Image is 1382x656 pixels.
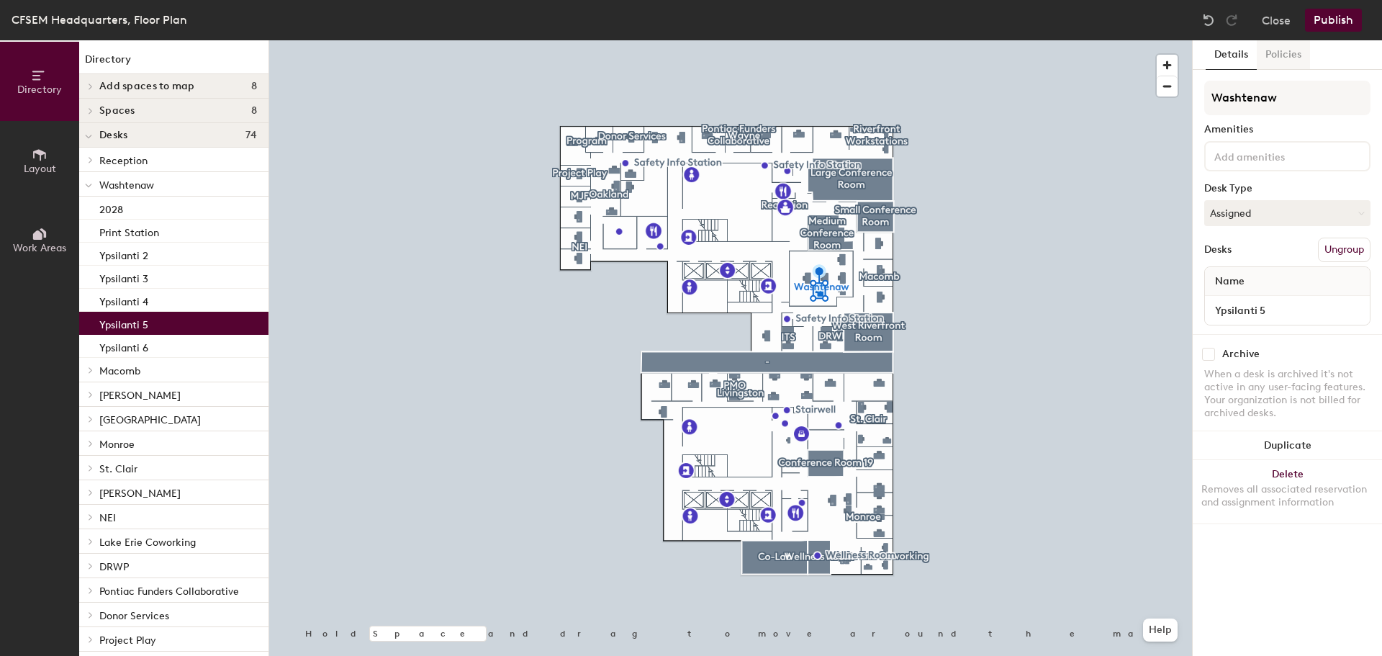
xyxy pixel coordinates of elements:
input: Add amenities [1211,147,1341,164]
span: Reception [99,155,148,167]
span: St. Clair [99,463,137,475]
img: Undo [1201,13,1216,27]
span: Macomb [99,365,140,377]
p: Ypsilanti 5 [99,315,148,331]
button: Publish [1305,9,1362,32]
button: Ungroup [1318,238,1370,262]
span: Lake Erie Coworking [99,536,196,549]
span: 8 [251,81,257,92]
span: Name [1208,269,1252,295]
span: DRWP [99,561,129,573]
h1: Directory [79,52,268,74]
button: Close [1262,9,1291,32]
div: Desks [1204,244,1232,256]
span: NEI [99,512,116,524]
p: Ypsilanti 3 [99,269,148,285]
button: DeleteRemoves all associated reservation and assignment information [1193,460,1382,524]
p: Ypsilanti 2 [99,246,148,262]
p: Print Station [99,223,159,239]
span: [PERSON_NAME] [99,390,181,402]
span: Project Play [99,634,156,647]
span: Washtenaw [99,179,154,192]
span: Pontiac Funders Collaborative [99,585,239,598]
span: Layout [24,163,56,175]
button: Details [1206,40,1257,70]
button: Duplicate [1193,431,1382,460]
div: CFSEM Headquarters, Floor Plan [12,11,187,29]
div: Amenities [1204,124,1370,135]
p: 2028 [99,199,123,216]
span: Work Areas [13,242,66,254]
span: Desks [99,130,127,141]
span: 8 [251,105,257,117]
p: Ypsilanti 4 [99,292,148,308]
span: Donor Services [99,610,169,622]
img: Redo [1224,13,1239,27]
span: Directory [17,84,62,96]
button: Help [1143,619,1178,642]
span: Monroe [99,439,135,451]
div: When a desk is archived it's not active in any user-facing features. Your organization is not bil... [1204,368,1370,420]
div: Archive [1222,349,1260,360]
p: Ypsilanti 6 [99,338,148,354]
span: [PERSON_NAME] [99,487,181,500]
button: Policies [1257,40,1310,70]
span: Spaces [99,105,135,117]
input: Unnamed desk [1208,300,1367,320]
div: Removes all associated reservation and assignment information [1201,483,1373,509]
span: Add spaces to map [99,81,195,92]
span: 74 [245,130,257,141]
span: [GEOGRAPHIC_DATA] [99,414,201,426]
button: Assigned [1204,200,1370,226]
div: Desk Type [1204,183,1370,194]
